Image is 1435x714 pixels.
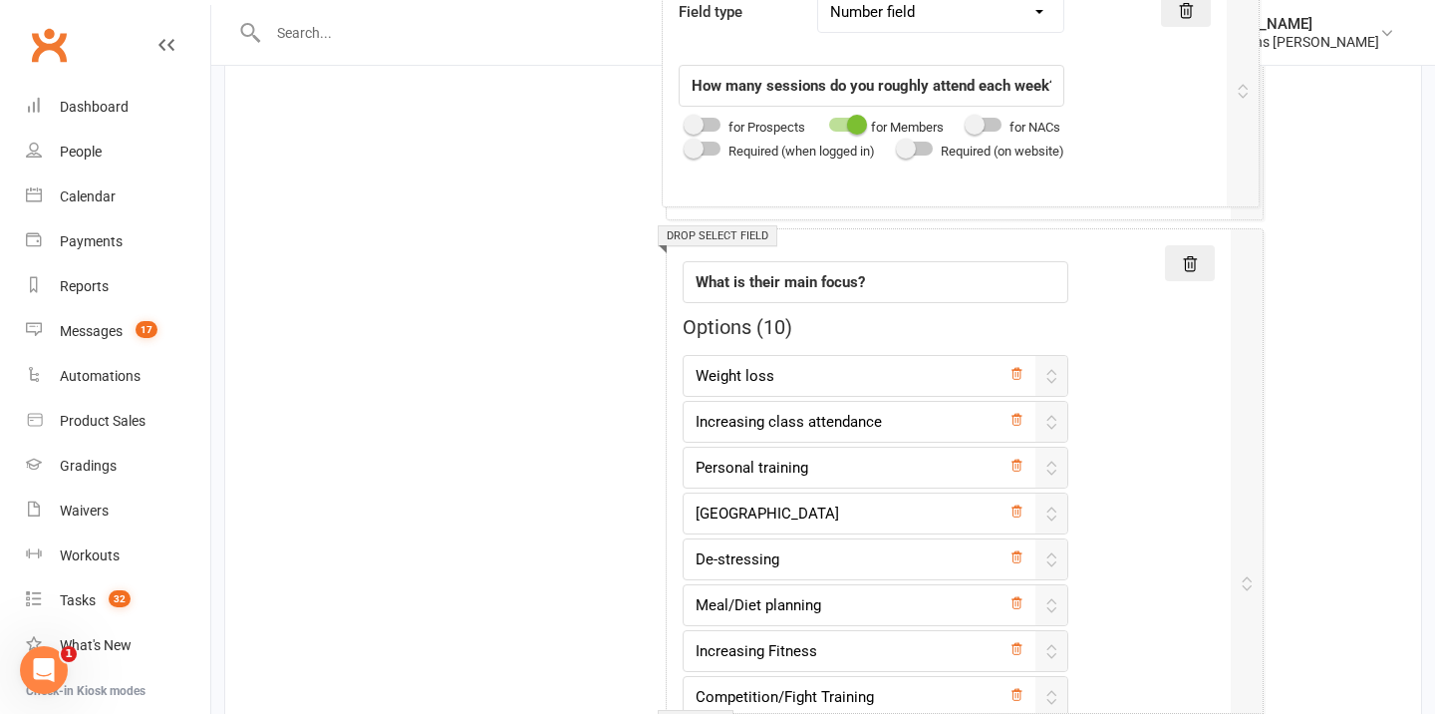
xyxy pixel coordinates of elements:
div: Gradings [60,458,117,474]
a: Gradings [26,444,210,489]
input: Search... [262,19,783,47]
div: HB [1149,13,1189,53]
a: What's New [26,623,210,668]
div: Calendar [60,188,116,204]
div: Champions [PERSON_NAME] [1199,33,1379,51]
a: Automations [26,354,210,399]
a: Messages 17 [26,309,210,354]
a: Waivers [26,489,210,534]
iframe: Intercom live chat [20,646,68,694]
a: Workouts [26,534,210,578]
div: Waivers [60,503,109,519]
a: Clubworx [24,20,74,70]
a: Tasks 32 [26,578,210,623]
a: Dashboard [26,85,210,130]
span: Add [844,25,869,41]
div: Reports [60,278,109,294]
a: People [26,130,210,175]
div: Dashboard [60,99,129,115]
span: 32 [109,590,131,607]
div: What's New [60,637,132,653]
span: 17 [136,321,157,338]
span: 1 [61,646,77,662]
div: Workouts [60,547,120,563]
div: Product Sales [60,413,145,429]
span: Settings [976,10,1030,55]
div: People [60,144,102,160]
a: Reports [26,264,210,309]
a: Payments [26,219,210,264]
div: [PERSON_NAME] [1199,15,1379,33]
div: Tasks [60,592,96,608]
div: Automations [60,368,141,384]
a: Calendar [26,175,210,219]
div: Payments [60,233,123,249]
a: Product Sales [26,399,210,444]
button: Add [809,16,894,50]
div: Messages [60,323,123,339]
